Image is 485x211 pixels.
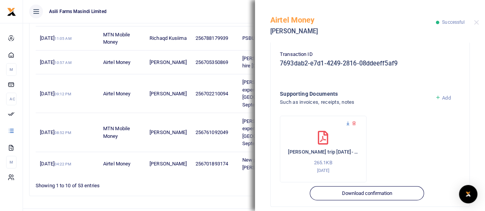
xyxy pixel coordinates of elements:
[242,79,297,108] span: [PERSON_NAME] travel expense in [GEOGRAPHIC_DATA] for September
[150,129,187,135] span: [PERSON_NAME]
[150,91,187,97] span: [PERSON_NAME]
[196,59,228,65] span: 256705350869
[280,90,429,98] h4: Supporting Documents
[103,32,130,45] span: MTN Mobile Money
[442,95,450,101] span: Add
[103,126,130,139] span: MTN Mobile Money
[459,185,477,203] div: Open Intercom Messenger
[40,161,71,167] span: [DATE]
[288,159,358,167] p: 265.1KB
[54,162,71,166] small: 04:22 PM
[40,91,71,97] span: [DATE]
[242,35,297,41] span: PSBU Coin Bonus August
[40,35,71,41] span: [DATE]
[6,93,16,105] li: Ac
[310,186,424,201] button: Download confirmation
[36,178,215,190] div: Showing 1 to 10 of 53 entries
[6,63,16,76] li: M
[54,61,72,65] small: 10:57 AM
[150,161,187,167] span: [PERSON_NAME]
[270,28,436,35] h5: [PERSON_NAME]
[103,91,130,97] span: Airtel Money
[196,161,228,167] span: 256701893174
[54,36,72,41] small: 11:05 AM
[103,59,130,65] span: Airtel Money
[442,20,465,25] span: Successful
[54,92,71,96] small: 09:12 PM
[280,51,460,59] p: Transaction ID
[7,7,16,16] img: logo-small
[280,116,367,182] div: Federico trip 13 sep- 2025 (1)
[196,35,228,41] span: 256788179939
[150,59,187,65] span: [PERSON_NAME]
[6,156,16,168] li: M
[242,56,296,69] span: [PERSON_NAME] vehicle hire [DATE]
[196,129,228,135] span: 256761092049
[317,168,329,173] small: [DATE]
[150,35,187,41] span: Richaqd Kusiima
[270,15,436,25] h5: Airtel Money
[288,149,358,155] h6: [PERSON_NAME] trip [DATE]- 2025 (1)
[242,157,279,170] span: New phone for [PERSON_NAME]
[7,8,16,14] a: logo-small logo-large logo-large
[196,91,228,97] span: 256702210094
[280,60,460,67] h5: 7693dab2-e7d1-4249-2816-08ddeeff5af9
[40,129,71,135] span: [DATE]
[46,8,110,15] span: Asili Farms Masindi Limited
[103,161,130,167] span: Airtel Money
[280,98,429,106] h4: Such as invoices, receipts, notes
[435,95,451,101] a: Add
[242,118,297,147] span: [PERSON_NAME] travel expense in [GEOGRAPHIC_DATA] for September
[54,131,71,135] small: 08:52 PM
[474,20,479,25] button: Close
[40,59,71,65] span: [DATE]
